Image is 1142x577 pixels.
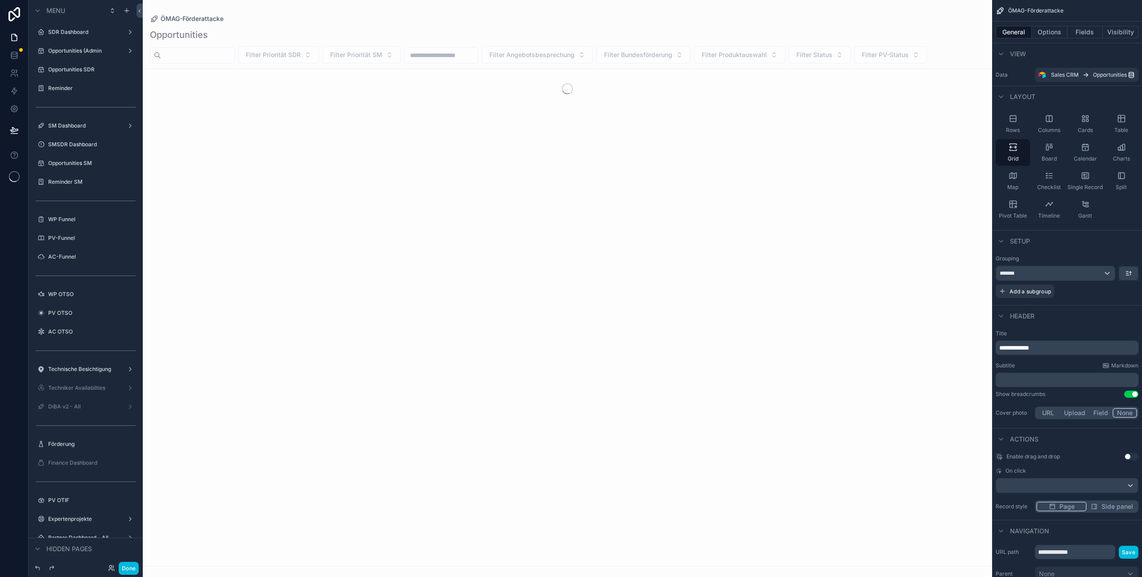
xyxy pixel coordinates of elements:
[1113,408,1137,418] button: None
[1104,168,1138,194] button: Split
[1093,71,1127,78] span: Opportunities
[1010,288,1051,295] span: Add a subgroup
[1111,362,1138,369] span: Markdown
[48,403,120,410] label: DiBA v2 - All
[1005,467,1026,474] span: On click
[1051,71,1079,78] span: Sales CRM
[48,291,132,298] label: WP OTSO
[48,235,132,242] label: PV-Funnel
[1010,312,1034,321] span: Header
[996,341,1138,355] div: scrollable content
[48,29,120,36] label: SDR Dashboard
[1032,139,1066,166] button: Board
[48,366,120,373] label: Technische Besichtigung
[1114,127,1128,134] span: Table
[48,122,120,129] label: SM Dashboard
[48,309,132,317] label: PV OTSO
[1068,139,1102,166] button: Calendar
[1078,212,1092,219] span: Gantt
[1104,139,1138,166] button: Charts
[1032,196,1066,223] button: Timeline
[1104,111,1138,137] button: Table
[46,6,65,15] span: Menu
[1068,26,1103,38] button: Fields
[1101,502,1133,511] span: Side panel
[1006,127,1020,134] span: Rows
[48,66,132,73] label: Opportunities SDR
[1116,184,1127,191] span: Split
[48,534,120,541] label: Partner Dashboard - All
[1039,71,1046,78] img: Airtable Logo
[48,459,132,466] a: Finance Dashboard
[996,26,1032,38] button: General
[996,71,1031,78] label: Data
[1007,184,1018,191] span: Map
[1119,546,1138,559] button: Save
[996,196,1030,223] button: Pivot Table
[1102,362,1138,369] a: Markdown
[48,85,132,92] label: Reminder
[1068,111,1102,137] button: Cards
[48,497,132,504] label: PV OTIF
[996,391,1045,398] div: Show breadcrumbs
[1068,168,1102,194] button: Single Record
[1068,196,1102,223] button: Gantt
[1010,527,1049,536] span: Navigation
[1089,408,1113,418] button: Field
[1008,7,1063,14] span: ÖMAG-Förderattacke
[48,328,132,335] label: AC OTSO
[1103,26,1138,38] button: Visibility
[996,255,1019,262] label: Grouping
[996,409,1031,416] label: Cover photo
[1010,92,1035,101] span: Layout
[996,284,1054,298] button: Add a subgroup
[1010,435,1039,444] span: Actions
[48,178,132,185] label: Reminder SM
[1008,155,1018,162] span: Grid
[996,503,1031,510] label: Record style
[996,373,1138,387] div: scrollable content
[119,562,139,575] button: Done
[48,253,132,260] label: AC-Funnel
[48,160,132,167] label: Opportunities SM
[1032,26,1068,38] button: Options
[1010,237,1030,246] span: Setup
[1078,127,1093,134] span: Cards
[48,47,120,54] label: Opportunities (Admin
[48,141,132,148] label: SMSDR Dashboard
[1113,155,1130,162] span: Charts
[996,362,1015,369] label: Subtitle
[48,515,120,523] label: Expertenprojekte
[1010,49,1026,58] span: View
[996,548,1031,556] label: URL path
[48,384,120,392] label: Techniker Availabilties
[48,216,132,223] a: WP Funnel
[48,441,132,448] label: Förderung
[1038,212,1060,219] span: Timeline
[1060,408,1089,418] button: Upload
[1059,502,1075,511] span: Page
[1037,184,1061,191] span: Checklist
[1006,453,1060,460] span: Enable drag and drop
[1032,111,1066,137] button: Columns
[1032,168,1066,194] button: Checklist
[1068,184,1103,191] span: Single Record
[1074,155,1097,162] span: Calendar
